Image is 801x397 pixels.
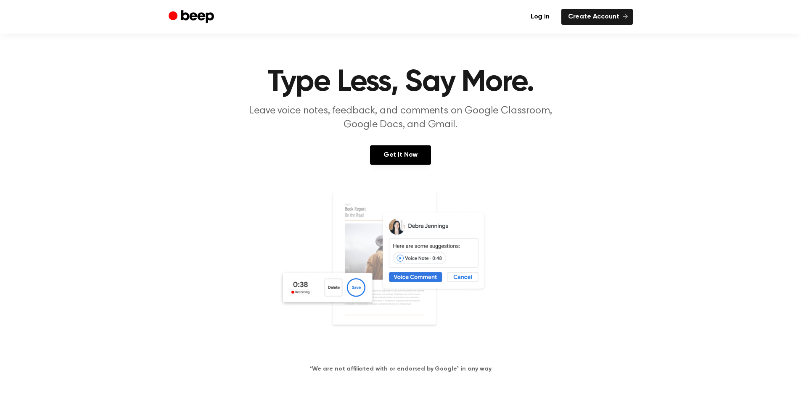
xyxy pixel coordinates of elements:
h4: *We are not affiliated with or endorsed by Google™ in any way [10,365,791,373]
a: Get It Now [370,145,431,165]
a: Create Account [561,9,633,25]
a: Log in [524,9,556,25]
p: Leave voice notes, feedback, and comments on Google Classroom, Google Docs, and Gmail. [239,104,562,132]
img: Voice Comments on Docs and Recording Widget [279,190,523,351]
a: Beep [169,9,216,25]
h1: Type Less, Say More. [185,67,616,97]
